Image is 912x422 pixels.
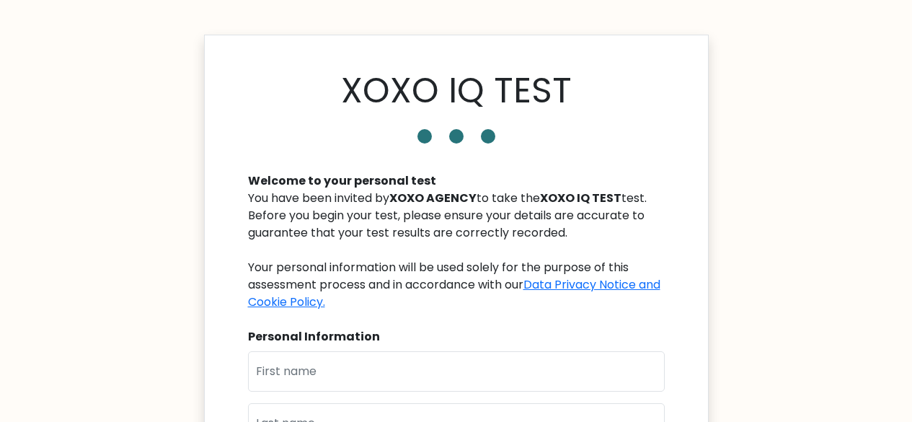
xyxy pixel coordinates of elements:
[248,351,665,392] input: First name
[248,190,665,311] div: You have been invited by to take the test. Before you begin your test, please ensure your details...
[389,190,477,206] b: XOXO AGENCY
[341,70,572,112] h1: XOXO IQ TEST
[248,276,660,310] a: Data Privacy Notice and Cookie Policy.
[248,172,665,190] div: Welcome to your personal test
[540,190,621,206] b: XOXO IQ TEST
[248,328,665,346] div: Personal Information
